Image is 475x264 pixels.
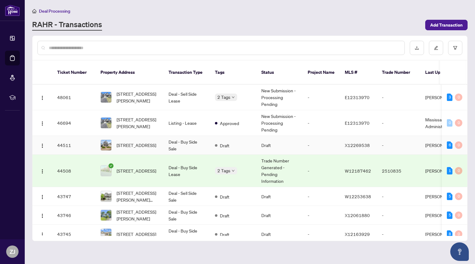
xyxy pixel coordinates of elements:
[52,225,96,244] td: 43745
[37,229,47,239] button: Logo
[455,141,462,149] div: 0
[52,110,96,136] td: 46694
[52,155,96,187] td: 44508
[448,41,462,55] button: filter
[453,46,457,50] span: filter
[101,166,111,176] img: thumbnail-img
[447,212,452,219] div: 5
[117,208,159,222] span: [STREET_ADDRESS][PERSON_NAME]
[37,92,47,102] button: Logo
[455,212,462,219] div: 0
[32,19,102,31] a: RAHR - Transactions
[455,167,462,174] div: 0
[447,230,452,238] div: 8
[40,95,45,100] img: Logo
[101,210,111,220] img: thumbnail-img
[40,232,45,237] img: Logo
[164,61,210,85] th: Transaction Type
[117,142,156,149] span: [STREET_ADDRESS]
[220,193,229,200] span: Draft
[447,119,452,127] div: 0
[256,225,303,244] td: Draft
[377,187,420,206] td: -
[256,187,303,206] td: Draft
[450,242,469,261] button: Open asap
[37,191,47,201] button: Logo
[164,206,210,225] td: Deal - Buy Side Sale
[52,85,96,110] td: 48061
[377,206,420,225] td: -
[455,193,462,200] div: 0
[164,225,210,244] td: Deal - Buy Side Sale
[117,167,156,174] span: [STREET_ADDRESS]
[101,191,111,202] img: thumbnail-img
[420,61,467,85] th: Last Updated By
[220,142,229,149] span: Draft
[5,5,20,16] img: logo
[303,85,340,110] td: -
[117,231,156,237] span: [STREET_ADDRESS]
[164,85,210,110] td: Deal - Sell Side Lease
[52,206,96,225] td: 43746
[303,155,340,187] td: -
[232,96,235,99] span: down
[377,85,420,110] td: -
[164,155,210,187] td: Deal - Buy Side Lease
[40,143,45,148] img: Logo
[420,155,467,187] td: [PERSON_NAME]
[420,136,467,155] td: [PERSON_NAME]
[415,46,419,50] span: download
[220,231,229,238] span: Draft
[52,136,96,155] td: 44511
[117,190,159,203] span: [STREET_ADDRESS][PERSON_NAME][PERSON_NAME]
[345,120,370,126] span: E12313970
[52,187,96,206] td: 43747
[117,90,159,104] span: [STREET_ADDRESS][PERSON_NAME]
[430,20,463,30] span: Add Transaction
[256,136,303,155] td: Draft
[10,247,15,256] span: ZJ
[232,169,235,172] span: down
[117,116,159,130] span: [STREET_ADDRESS][PERSON_NAME]
[164,110,210,136] td: Listing - Lease
[217,94,230,101] span: 2 Tags
[345,212,370,218] span: X12061880
[256,155,303,187] td: Trade Number Generated - Pending Information
[410,41,424,55] button: download
[447,94,452,101] div: 3
[164,187,210,206] td: Deal - Sell Side Sale
[37,118,47,128] button: Logo
[340,61,377,85] th: MLS #
[303,110,340,136] td: -
[303,136,340,155] td: -
[256,85,303,110] td: New Submission - Processing Pending
[32,9,36,13] span: home
[303,61,340,85] th: Project Name
[164,136,210,155] td: Deal - Buy Side Sale
[345,231,370,237] span: X12163929
[220,212,229,219] span: Draft
[40,169,45,174] img: Logo
[345,168,371,174] span: W12187462
[256,61,303,85] th: Status
[40,213,45,218] img: Logo
[101,140,111,150] img: thumbnail-img
[37,210,47,220] button: Logo
[345,94,370,100] span: E12313970
[377,61,420,85] th: Trade Number
[40,195,45,199] img: Logo
[447,193,452,200] div: 5
[101,118,111,128] img: thumbnail-img
[455,119,462,127] div: 0
[420,85,467,110] td: [PERSON_NAME]
[345,194,371,199] span: W12253638
[377,155,420,187] td: 2510835
[455,94,462,101] div: 0
[101,92,111,103] img: thumbnail-img
[429,41,443,55] button: edit
[303,206,340,225] td: -
[377,136,420,155] td: -
[37,140,47,150] button: Logo
[447,167,452,174] div: 1
[220,120,239,127] span: Approved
